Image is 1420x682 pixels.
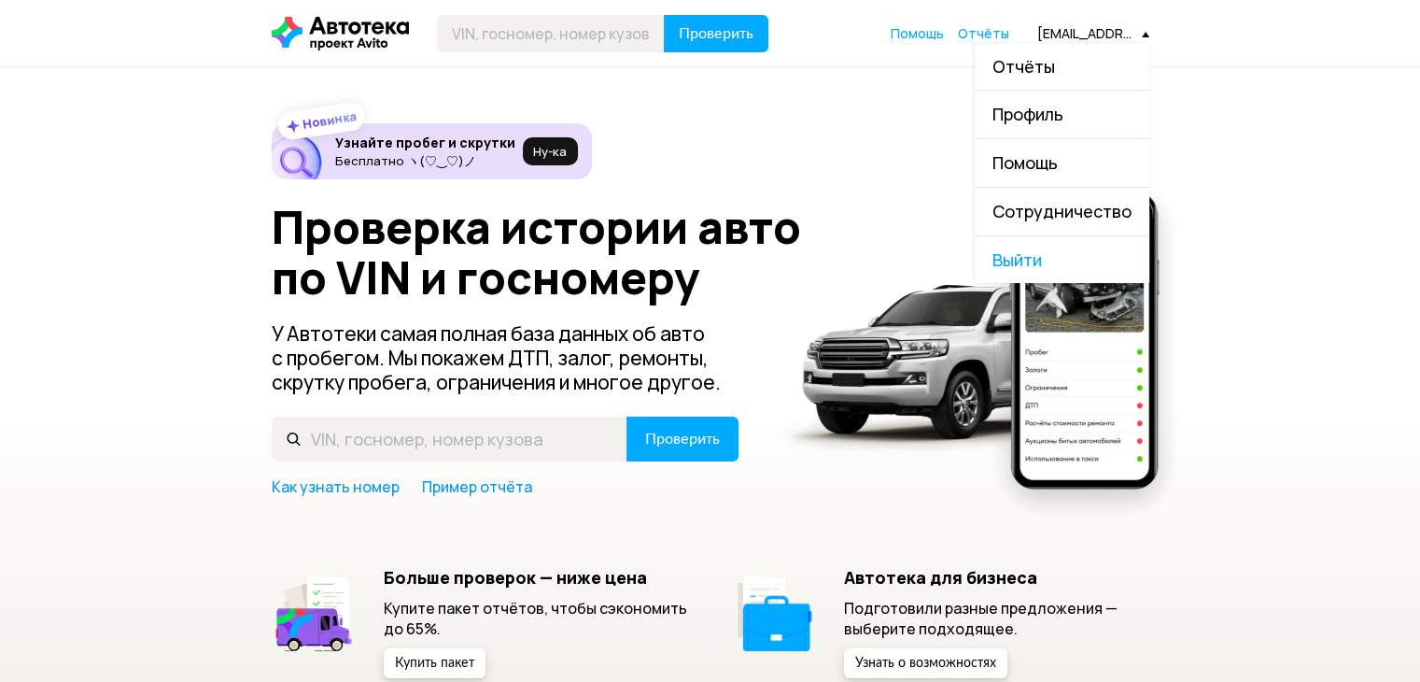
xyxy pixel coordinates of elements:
[975,188,1149,235] a: Сотрудничество
[958,24,1009,42] span: Отчёты
[384,648,485,678] button: Купить пакет
[992,151,1058,174] span: Помощь
[335,153,515,168] p: Бесплатно ヽ(♡‿♡)ノ
[844,567,1149,588] h5: Автотека для бизнеса
[335,135,515,151] h6: Узнайте пробег и скрутки
[992,103,1063,125] span: Профиль
[679,26,753,41] span: Проверить
[975,91,1149,138] a: Профиль
[384,567,689,588] h5: Больше проверок — ниже цена
[1037,24,1149,42] div: [EMAIL_ADDRESS][DOMAIN_NAME]
[395,657,474,670] span: Купить пакет
[272,417,627,462] input: VIN, госномер, номер кузова
[891,24,944,43] a: Помощь
[844,598,1149,639] p: Подготовили разные предложения — выберите подходящее.
[992,55,1055,78] span: Отчёты
[626,417,738,462] button: Проверить
[855,657,996,670] span: Узнать о возможностях
[272,321,740,394] p: У Автотеки самая полная база данных об авто с пробегом. Мы покажем ДТП, залог, ремонты, скрутку п...
[437,15,665,52] input: VIN, госномер, номер кузова
[844,648,1007,678] button: Узнать о возможностях
[992,200,1132,222] span: Сотрудничество
[891,24,944,42] span: Помощь
[384,598,689,639] p: Купите пакет отчётов, чтобы сэкономить до 65%.
[664,15,768,52] button: Проверить
[645,432,720,447] span: Проверить
[975,236,1149,284] span: Выйти
[272,202,829,303] h1: Проверка истории авто по VIN и госномеру
[958,24,1009,43] a: Отчёты
[301,107,358,132] strong: Новинка
[975,43,1149,91] a: Отчёты
[422,476,532,497] a: Пример отчёта
[272,476,400,497] a: Как узнать номер
[533,144,567,159] span: Ну‑ка
[975,139,1149,187] a: Помощь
